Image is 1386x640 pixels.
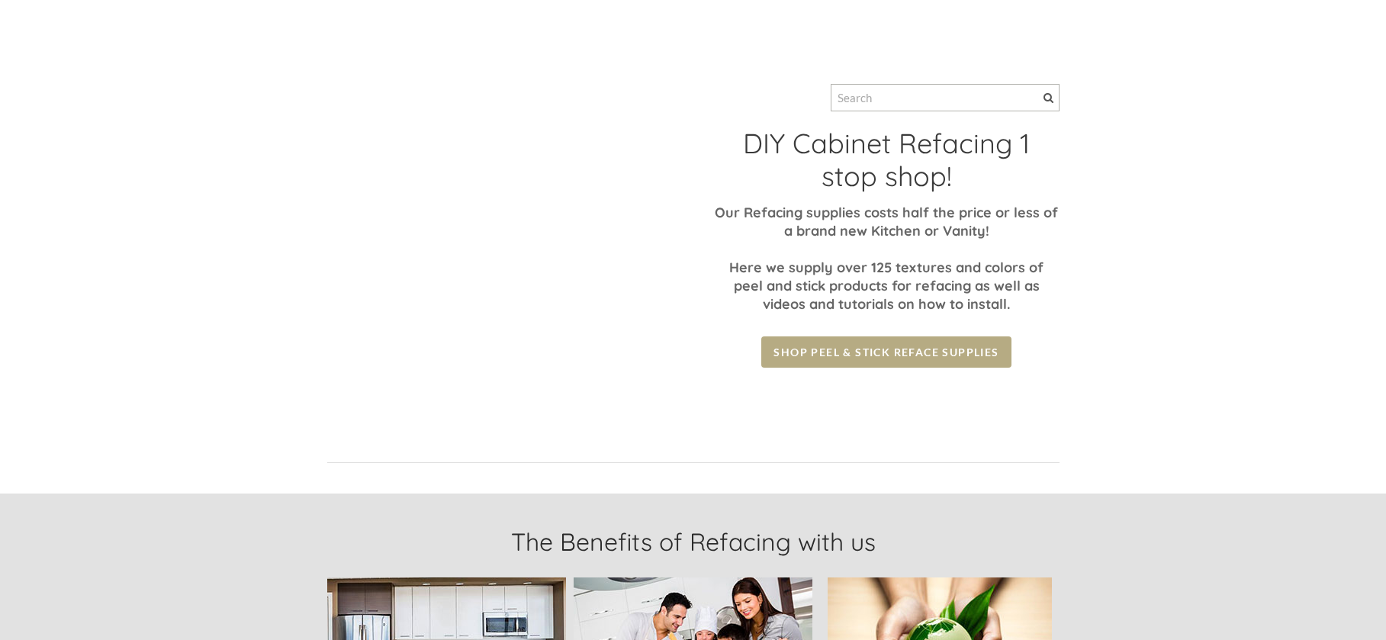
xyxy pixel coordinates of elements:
[1044,93,1053,103] span: Search
[729,259,1044,313] font: Here we supply over 125 textures and colors of peel and stick products for refacing as well as vi...
[511,526,876,557] font: The Benefits of Refacing with us
[715,204,1058,240] font: Our Refacing supplies costs half the price or less of a brand new Kitchen or Vanity!
[714,127,1060,204] h2: DIY Cabinet Refacing 1 stop shop!
[761,336,1011,368] a: Shop Peel & Stick Reface Supplies
[831,84,1060,111] input: Search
